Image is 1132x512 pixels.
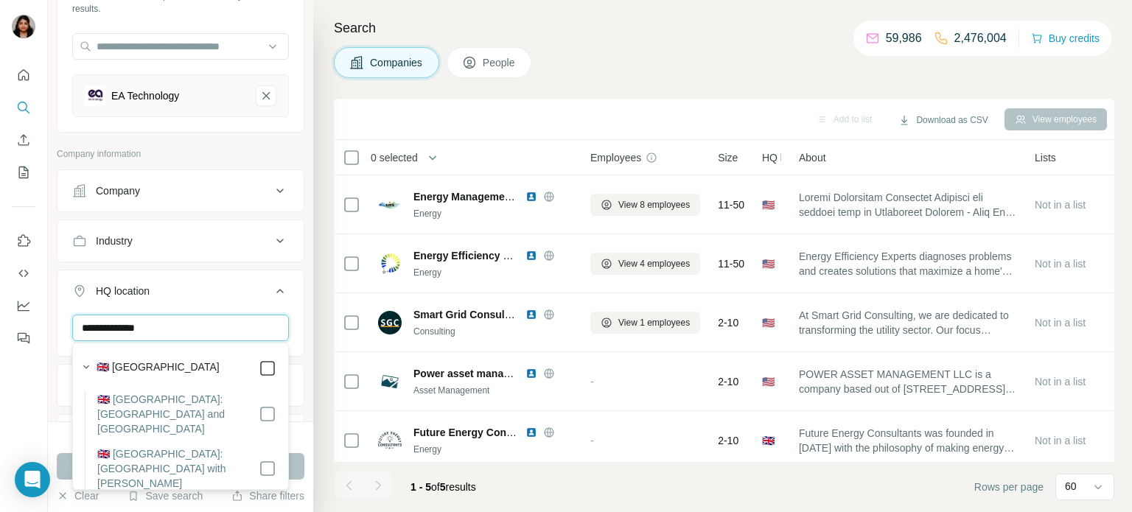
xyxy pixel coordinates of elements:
span: Not in a list [1035,376,1086,387]
button: Search [12,94,35,121]
span: 🇺🇸 [762,315,775,330]
span: Future Energy Consultants [413,427,546,438]
button: Feedback [12,325,35,351]
img: LinkedIn logo [525,309,537,320]
img: Avatar [12,15,35,38]
label: 🇬🇧 [GEOGRAPHIC_DATA]: [GEOGRAPHIC_DATA] and [GEOGRAPHIC_DATA] [97,392,259,436]
span: 2-10 [718,374,738,389]
button: Quick start [12,62,35,88]
button: Clear [57,488,99,503]
span: About [799,150,826,165]
span: At Smart Grid Consulting, we are dedicated to transforming the utility sector. Our focus includes... [799,308,1017,337]
button: Dashboard [12,292,35,319]
span: View 8 employees [618,198,690,211]
span: Rows per page [974,480,1044,494]
div: Company [96,183,140,198]
span: - [590,376,594,387]
div: HQ location [96,284,150,298]
span: 🇬🇧 [762,433,775,448]
button: Annual revenue ($) [57,368,304,403]
span: Lists [1035,150,1056,165]
span: 2-10 [718,315,738,330]
span: Future Energy Consultants was founded in [DATE] with the philosophy of making energy deals simple... [799,426,1017,455]
img: LinkedIn logo [525,250,537,262]
span: 2-10 [718,433,738,448]
span: People [483,55,517,70]
div: Energy [413,443,573,456]
label: 🇬🇧 [GEOGRAPHIC_DATA] [97,360,220,377]
div: Industry [96,234,133,248]
span: Power asset management [413,368,540,379]
img: Logo of Energy Management Solutions [378,193,402,217]
img: Logo of Smart Grid Consulting [378,311,402,334]
span: 11-50 [718,256,744,271]
p: 60 [1065,479,1077,494]
p: 2,476,004 [954,29,1007,47]
button: Enrich CSV [12,127,35,153]
button: Download as CSV [888,109,998,131]
div: Energy [413,207,573,220]
p: Company information [57,147,304,161]
div: Asset Management [413,384,573,397]
span: Loremi Dolorsitam Consectet Adipisci eli seddoei temp in Utlaboreet Dolorem - Aliq Eni Adminimv q... [799,190,1017,220]
button: View 8 employees [590,194,700,216]
span: Not in a list [1035,258,1086,270]
span: 🇺🇸 [762,374,775,389]
button: My lists [12,159,35,186]
span: 🇺🇸 [762,256,775,271]
span: of [431,481,440,493]
button: View 1 employees [590,312,700,334]
button: View 4 employees [590,253,700,275]
span: 1 - 5 [410,481,431,493]
button: HQ location [57,273,304,315]
img: Logo of Future Energy Consultants [378,429,402,452]
h4: Search [334,18,1114,38]
span: 🇺🇸 [762,197,775,212]
img: Logo of Energy Efficiency Experts [378,252,402,276]
button: EA Technology-remove-button [256,85,276,106]
span: View 1 employees [618,316,690,329]
span: Not in a list [1035,317,1086,329]
span: Energy Efficiency Experts [413,250,541,262]
span: Employees [590,150,641,165]
span: Energy Efficiency Experts diagnoses problems and creates solutions that maximize a home's perform... [799,249,1017,278]
span: View 4 employees [618,257,690,270]
button: Company [57,173,304,208]
span: Energy Management Solutions [413,191,565,203]
label: 🇬🇧 [GEOGRAPHIC_DATA]: [GEOGRAPHIC_DATA] with [PERSON_NAME] [97,446,259,491]
img: Logo of Power asset management [378,370,402,393]
img: LinkedIn logo [525,368,537,379]
p: 59,986 [886,29,922,47]
button: Employees (size) [57,418,304,453]
button: Save search [127,488,203,503]
img: EA Technology-logo [85,85,105,106]
span: - [590,435,594,446]
span: 5 [440,481,446,493]
span: 0 selected [371,150,418,165]
span: 11-50 [718,197,744,212]
button: Buy credits [1031,28,1100,49]
span: Not in a list [1035,199,1086,211]
span: POWER ASSET MANAGEMENT LLC is a company based out of [STREET_ADDRESS][US_STATE]. [799,367,1017,396]
span: results [410,481,476,493]
button: Share filters [231,488,304,503]
div: Open Intercom Messenger [15,462,50,497]
div: Energy [413,266,573,279]
span: Size [718,150,738,165]
span: Companies [370,55,424,70]
button: Use Surfe on LinkedIn [12,228,35,254]
button: Industry [57,223,304,259]
div: EA Technology [111,88,179,103]
span: Smart Grid Consulting [413,309,523,320]
img: LinkedIn logo [525,427,537,438]
span: HQ location [762,150,816,165]
button: Use Surfe API [12,260,35,287]
div: Consulting [413,325,573,338]
img: LinkedIn logo [525,191,537,203]
span: Not in a list [1035,435,1086,446]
